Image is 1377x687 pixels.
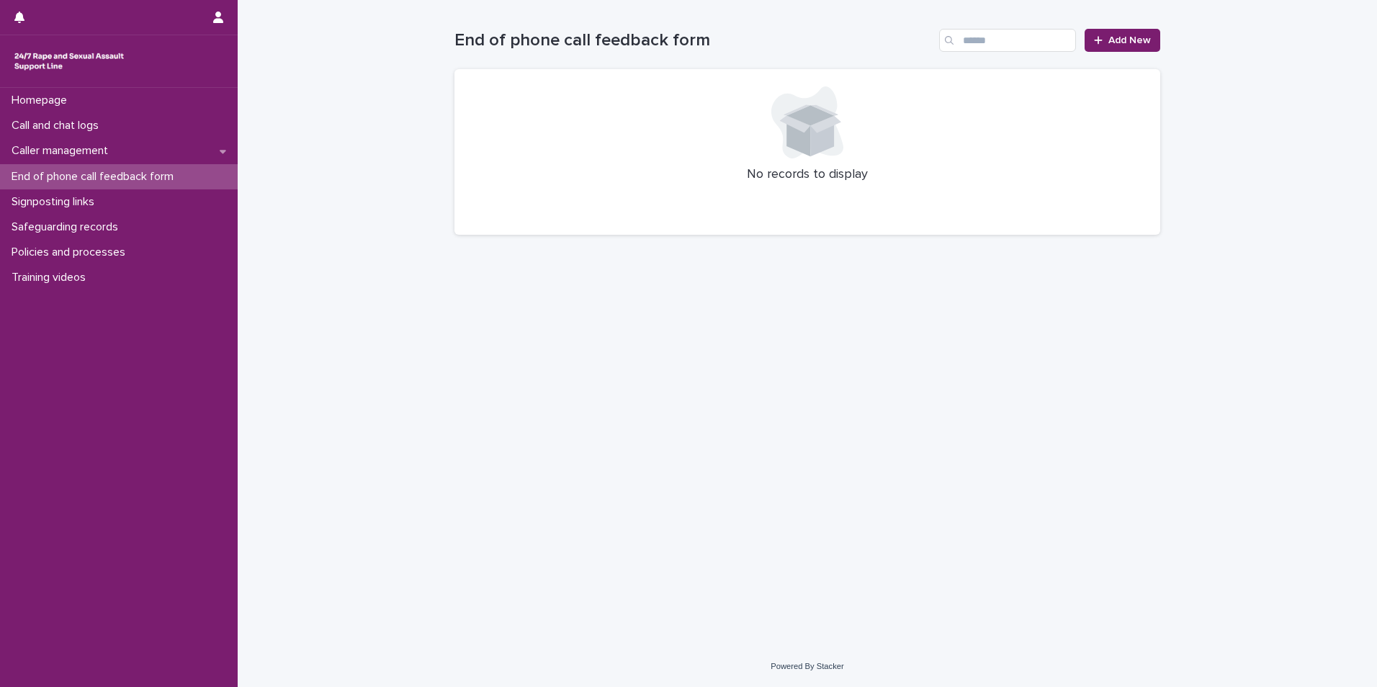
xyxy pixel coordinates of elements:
p: End of phone call feedback form [6,170,185,184]
input: Search [939,29,1076,52]
img: rhQMoQhaT3yELyF149Cw [12,47,127,76]
a: Add New [1085,29,1160,52]
p: Call and chat logs [6,119,110,133]
p: No records to display [472,167,1143,183]
p: Training videos [6,271,97,284]
h1: End of phone call feedback form [454,30,933,51]
span: Add New [1108,35,1151,45]
a: Powered By Stacker [771,662,843,670]
p: Homepage [6,94,79,107]
p: Policies and processes [6,246,137,259]
p: Signposting links [6,195,106,209]
p: Safeguarding records [6,220,130,234]
p: Caller management [6,144,120,158]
